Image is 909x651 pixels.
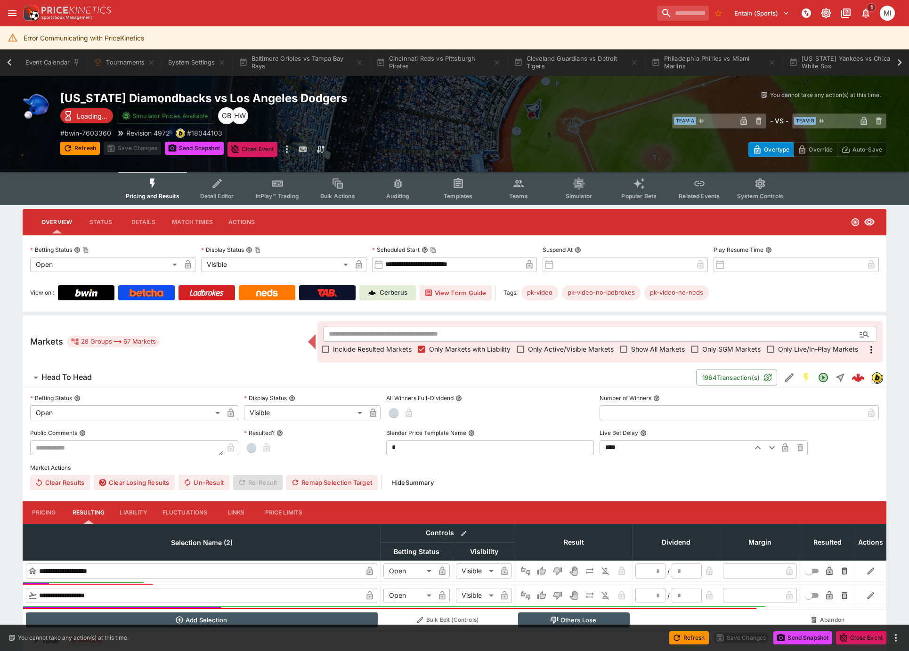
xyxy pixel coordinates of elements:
button: SGM Enabled [798,369,815,386]
span: Only Markets with Liability [429,344,511,354]
div: Visible [201,257,351,272]
button: Win [534,563,549,579]
p: Blender Price Template Name [386,429,466,437]
p: Override [809,145,833,154]
p: Display Status [201,246,244,254]
button: Resulted? [276,430,283,436]
button: NOT Connected to PK [798,5,815,22]
img: bwin [872,372,882,383]
button: Simulator Prices Available [117,108,214,124]
div: Harry Walker [231,107,248,124]
img: Bwin [75,289,97,297]
span: Include Resulted Markets [333,344,412,354]
button: Head To Head [23,368,696,387]
button: Betting Status [74,395,81,402]
button: Overview [34,211,80,233]
img: logo-cerberus--red.svg [852,371,865,384]
div: 92156c39-d8b6-47a4-ba50-5bd0a9e0cf0b [852,371,865,384]
div: Event type filters [118,172,791,205]
span: Team A [674,117,696,125]
span: Only Active/Visible Markets [528,344,614,354]
button: Play Resume Time [765,247,772,253]
div: Error Communicating with PriceKinetics [24,29,144,47]
button: Override [793,142,837,157]
button: Void [566,588,581,603]
span: Related Events [679,193,720,200]
img: TabNZ [317,289,337,297]
button: Actions [220,211,263,233]
button: Liability [112,501,154,524]
span: Simulator [566,193,592,200]
button: Copy To Clipboard [254,247,261,253]
button: Abandon [803,612,852,627]
span: Popular Bets [621,193,657,200]
p: Play Resume Time [714,246,763,254]
span: pk-video-no-ladbrokes [562,288,641,297]
button: Copy To Clipboard [430,247,437,253]
img: Neds [256,289,277,297]
button: more [890,632,901,643]
div: michael.wilczynski [880,6,895,21]
input: search [657,6,709,21]
p: You cannot take any action(s) at this time. [18,634,129,642]
p: Copy To Clipboard [187,128,222,138]
button: open drawer [4,5,21,22]
p: Live Bet Delay [600,429,638,437]
button: Close Event [836,631,886,644]
button: Open [856,326,873,343]
div: Open [383,563,435,579]
button: HideSummary [386,475,439,490]
p: Number of Winners [600,394,651,402]
div: / [667,566,670,576]
button: Eliminated In Play [598,563,613,579]
button: Send Snapshot [773,631,832,644]
button: Display StatusCopy To Clipboard [246,247,252,253]
h6: - VS - [770,116,788,126]
button: Open [815,369,832,386]
button: Lose [550,563,565,579]
button: System Settings [162,49,231,76]
th: Actions [855,524,886,560]
div: 28 Groups 67 Markets [71,336,156,347]
button: Tournaments [88,49,161,76]
div: Open [383,588,435,603]
svg: More [866,344,877,355]
th: Resulted [800,524,855,560]
span: Auditing [386,193,409,200]
button: Straight [832,369,849,386]
p: Betting Status [30,394,72,402]
th: Controls [381,524,515,542]
button: Lose [550,588,565,603]
button: Resulting [65,501,112,524]
button: Void [566,563,581,579]
span: Teams [509,193,528,200]
button: Blender Price Template Name [468,430,475,436]
label: Tags: [503,285,518,300]
div: bwin [176,129,185,138]
img: Ladbrokes [189,289,224,297]
button: Close Event [227,142,278,157]
img: PriceKinetics Logo [21,4,40,23]
button: Betting StatusCopy To Clipboard [74,247,81,253]
a: Cerberus [359,285,416,300]
button: Push [582,563,597,579]
p: Display Status [244,394,287,402]
svg: Visible [864,217,875,228]
span: Detail Editor [200,193,234,200]
th: Dividend [633,524,720,560]
button: Clear Results [30,475,90,490]
button: Overtype [748,142,794,157]
button: Others Lose [518,612,630,627]
button: Number of Winners [653,395,660,402]
div: Visible [456,563,497,579]
button: Suspend At [575,247,581,253]
button: Philadelphia Phillies vs Miami Marlins [646,49,781,76]
img: baseball.png [23,91,53,121]
button: Status [80,211,122,233]
button: Match Times [164,211,220,233]
button: All Winners Full-Dividend [455,395,462,402]
button: Details [122,211,164,233]
p: Resulted? [244,429,275,437]
th: Margin [720,524,800,560]
th: Result [515,524,633,560]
